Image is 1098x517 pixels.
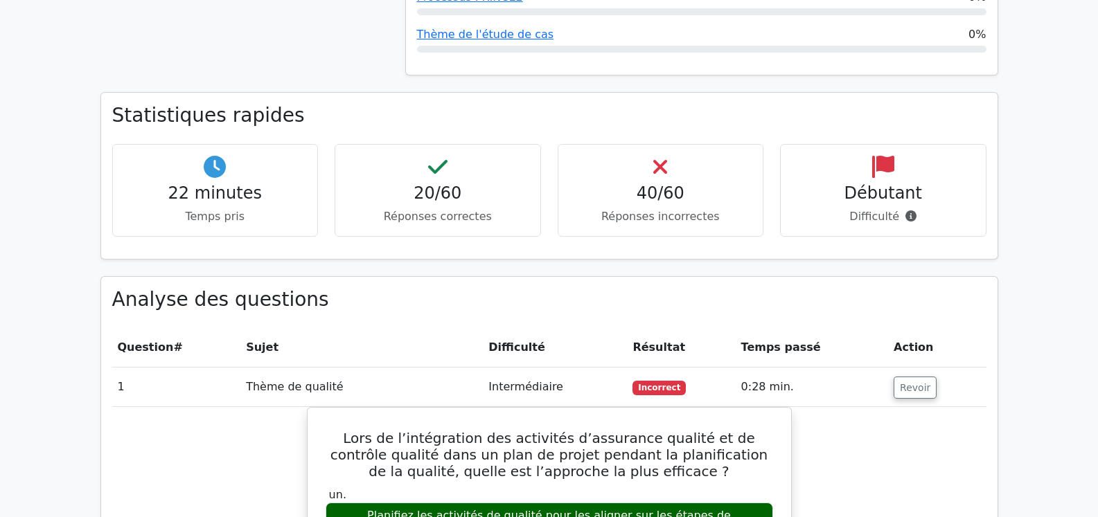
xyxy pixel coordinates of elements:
[246,380,343,393] font: Thème de qualité
[637,183,684,203] font: 40/60
[741,341,821,354] font: Temps passé
[330,430,768,480] font: Lors de l’intégration des activités d’assurance qualité et de contrôle qualité dans un plan de pr...
[329,488,346,501] font: un.
[900,382,930,393] font: Revoir
[384,210,492,223] font: Réponses correctes
[417,28,554,41] a: Thème de l'étude de cas
[173,341,182,354] font: #
[112,104,305,127] font: Statistiques rapides
[168,183,262,203] font: 22 minutes
[844,183,922,203] font: Débutant
[118,380,125,393] font: 1
[894,341,933,354] font: Action
[246,341,278,354] font: Sujet
[601,210,720,223] font: Réponses incorrectes
[118,341,174,354] font: Question
[488,341,544,354] font: Difficulté
[632,341,685,354] font: Résultat
[638,383,680,392] font: Incorrect
[741,380,794,393] font: 0:28 min.
[488,380,563,393] font: Intermédiaire
[849,210,899,223] font: Difficulté
[185,210,245,223] font: Temps pris
[414,183,461,203] font: 20/60
[968,28,986,41] font: 0%
[894,377,937,399] button: Revoir
[112,288,329,311] font: Analyse des questions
